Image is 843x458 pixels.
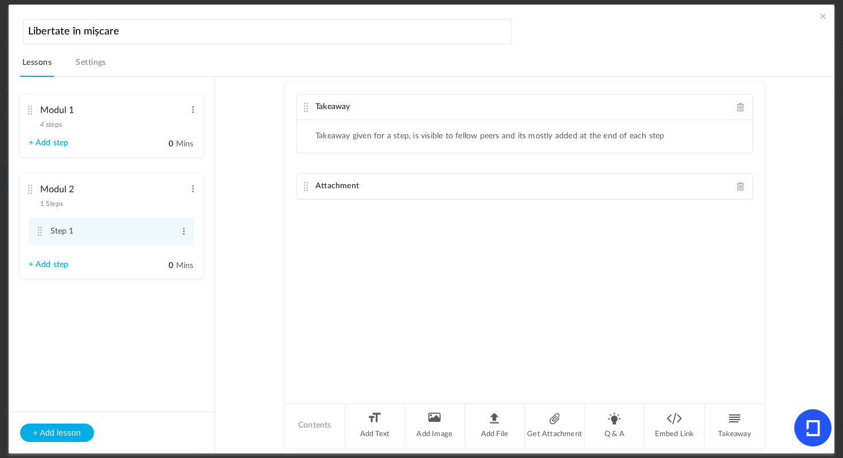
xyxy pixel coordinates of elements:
a: + Add step [29,138,69,148]
a: Lessons [20,55,54,77]
li: Get Attachment [525,404,585,447]
li: Takeaway [705,404,764,447]
li: Takeaway given for a step, is visible to fellow peers and its mostly added at the end of each step [315,131,665,141]
input: Mins [145,261,174,271]
a: + Add step [29,260,69,270]
span: Takeaway [315,103,350,111]
span: 1 Steps [40,200,63,207]
li: Q & A [585,404,645,447]
li: Contents [285,404,345,447]
a: Settings [73,55,108,77]
span: 4 steps [40,121,62,128]
li: Add Text [345,404,405,447]
span: Attachment [315,182,359,190]
li: Add Image [405,404,465,447]
li: Embed Link [645,404,705,447]
input: Mins [145,139,174,150]
button: + Add lesson [20,424,94,442]
span: Mins [176,262,194,270]
li: Add File [465,404,525,447]
span: Mins [176,140,194,148]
